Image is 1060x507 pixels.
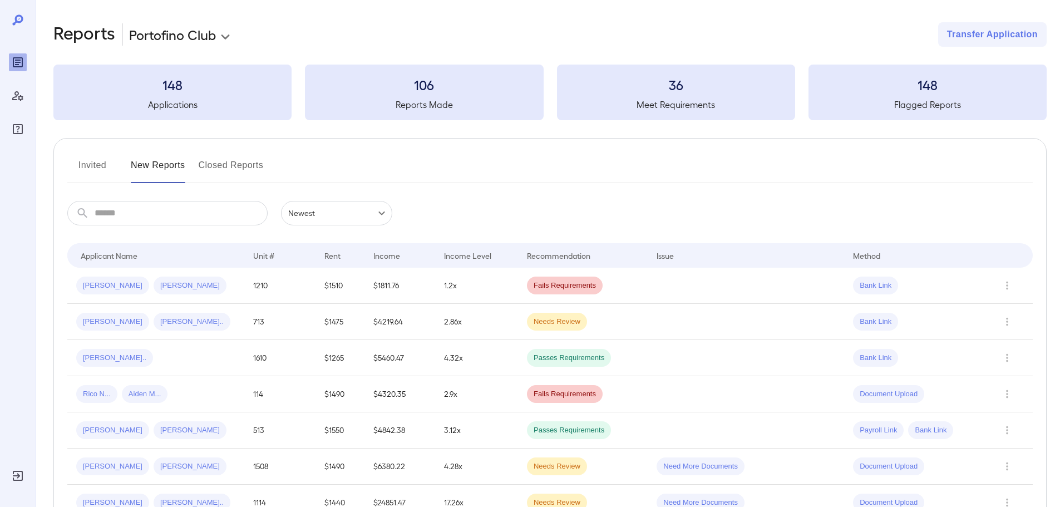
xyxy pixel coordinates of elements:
[315,412,364,449] td: $1550
[657,249,674,262] div: Issue
[657,461,745,472] span: Need More Documents
[364,412,435,449] td: $4842.38
[315,449,364,485] td: $1490
[853,317,898,327] span: Bank Link
[122,389,168,400] span: Aiden M...
[938,22,1047,47] button: Transfer Application
[129,26,216,43] p: Portofino Club
[154,317,230,327] span: [PERSON_NAME]..
[998,349,1016,367] button: Row Actions
[9,467,27,485] div: Log Out
[557,98,795,111] h5: Meet Requirements
[364,376,435,412] td: $4320.35
[853,425,904,436] span: Payroll Link
[76,461,149,472] span: [PERSON_NAME]
[808,98,1047,111] h5: Flagged Reports
[53,65,1047,120] summary: 148Applications106Reports Made36Meet Requirements148Flagged Reports
[131,156,185,183] button: New Reports
[315,340,364,376] td: $1265
[364,268,435,304] td: $1811.76
[253,249,274,262] div: Unit #
[53,22,115,47] h2: Reports
[315,304,364,340] td: $1475
[444,249,491,262] div: Income Level
[435,268,518,304] td: 1.2x
[305,98,543,111] h5: Reports Made
[853,280,898,291] span: Bank Link
[853,389,924,400] span: Document Upload
[53,76,292,93] h3: 148
[364,449,435,485] td: $6380.22
[527,249,590,262] div: Recommendation
[435,340,518,376] td: 4.32x
[244,412,315,449] td: 513
[527,425,611,436] span: Passes Requirements
[53,98,292,111] h5: Applications
[154,280,226,291] span: [PERSON_NAME]
[435,376,518,412] td: 2.9x
[527,389,603,400] span: Fails Requirements
[76,280,149,291] span: [PERSON_NAME]
[154,425,226,436] span: [PERSON_NAME]
[527,280,603,291] span: Fails Requirements
[244,268,315,304] td: 1210
[244,376,315,412] td: 114
[527,461,587,472] span: Needs Review
[9,87,27,105] div: Manage Users
[154,461,226,472] span: [PERSON_NAME]
[435,304,518,340] td: 2.86x
[998,313,1016,331] button: Row Actions
[244,340,315,376] td: 1610
[853,461,924,472] span: Document Upload
[853,353,898,363] span: Bank Link
[998,421,1016,439] button: Row Actions
[81,249,137,262] div: Applicant Name
[808,76,1047,93] h3: 148
[76,425,149,436] span: [PERSON_NAME]
[364,340,435,376] td: $5460.47
[998,385,1016,403] button: Row Actions
[76,353,153,363] span: [PERSON_NAME]..
[435,449,518,485] td: 4.28x
[315,268,364,304] td: $1510
[373,249,400,262] div: Income
[527,317,587,327] span: Needs Review
[324,249,342,262] div: Rent
[244,304,315,340] td: 713
[998,277,1016,294] button: Row Actions
[199,156,264,183] button: Closed Reports
[76,317,149,327] span: [PERSON_NAME]
[67,156,117,183] button: Invited
[9,120,27,138] div: FAQ
[244,449,315,485] td: 1508
[9,53,27,71] div: Reports
[281,201,392,225] div: Newest
[305,76,543,93] h3: 106
[527,353,611,363] span: Passes Requirements
[364,304,435,340] td: $4219.64
[435,412,518,449] td: 3.12x
[908,425,953,436] span: Bank Link
[76,389,117,400] span: Rico N...
[853,249,880,262] div: Method
[557,76,795,93] h3: 36
[998,457,1016,475] button: Row Actions
[315,376,364,412] td: $1490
